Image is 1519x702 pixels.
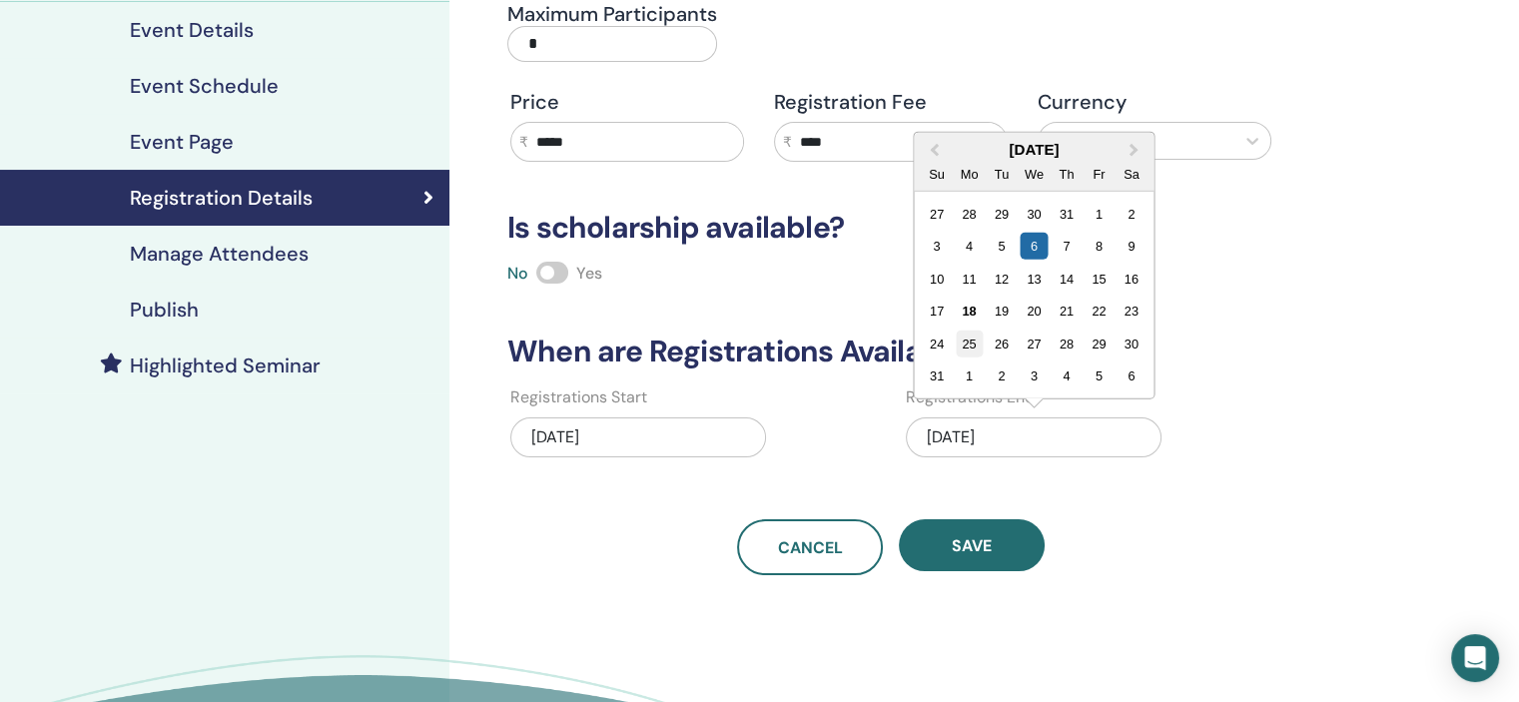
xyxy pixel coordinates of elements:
[510,417,766,457] div: [DATE]
[1118,362,1144,389] div: Choose Saturday, September 6th, 2025
[1021,298,1048,325] div: Choose Wednesday, August 20th, 2025
[1021,160,1048,187] div: We
[1021,330,1048,356] div: Choose Wednesday, August 27th, 2025
[1021,265,1048,292] div: Choose Wednesday, August 13th, 2025
[956,160,983,187] div: Mo
[988,330,1015,356] div: Choose Tuesday, August 26th, 2025
[923,330,950,356] div: Choose Sunday, August 24th, 2025
[1118,298,1144,325] div: Choose Saturday, August 23rd, 2025
[988,362,1015,389] div: Choose Tuesday, September 2nd, 2025
[1053,265,1080,292] div: Choose Thursday, August 14th, 2025
[774,90,1008,114] h4: Registration Fee
[130,18,254,42] h4: Event Details
[783,132,792,153] span: ₹
[507,26,717,62] input: Maximum Participants
[956,265,983,292] div: Choose Monday, August 11th, 2025
[507,2,717,26] h4: Maximum Participants
[1053,330,1080,356] div: Choose Thursday, August 28th, 2025
[1118,160,1144,187] div: Sa
[1086,362,1113,389] div: Choose Friday, September 5th, 2025
[1120,135,1151,167] button: Next Month
[130,186,313,210] h4: Registration Details
[1086,298,1113,325] div: Choose Friday, August 22nd, 2025
[1053,362,1080,389] div: Choose Thursday, September 4th, 2025
[921,198,1147,392] div: Month August, 2025
[130,130,234,154] h4: Event Page
[1053,200,1080,227] div: Choose Thursday, July 31st, 2025
[956,233,983,260] div: Choose Monday, August 4th, 2025
[916,135,948,167] button: Previous Month
[1053,160,1080,187] div: Th
[130,74,279,98] h4: Event Schedule
[576,263,602,284] span: Yes
[1118,330,1144,356] div: Choose Saturday, August 30th, 2025
[923,233,950,260] div: Choose Sunday, August 3rd, 2025
[988,160,1015,187] div: Tu
[1053,233,1080,260] div: Choose Thursday, August 7th, 2025
[956,200,983,227] div: Choose Monday, July 28th, 2025
[1086,160,1113,187] div: Fr
[956,330,983,356] div: Choose Monday, August 25th, 2025
[130,353,321,377] h4: Highlighted Seminar
[1118,200,1144,227] div: Choose Saturday, August 2nd, 2025
[1086,200,1113,227] div: Choose Friday, August 1st, 2025
[923,200,950,227] div: Choose Sunday, July 27th, 2025
[1118,233,1144,260] div: Choose Saturday, August 9th, 2025
[988,298,1015,325] div: Choose Tuesday, August 19th, 2025
[913,132,1154,399] div: Choose Date
[1118,265,1144,292] div: Choose Saturday, August 16th, 2025
[988,233,1015,260] div: Choose Tuesday, August 5th, 2025
[906,417,1161,457] div: [DATE]
[914,141,1153,158] div: [DATE]
[1021,200,1048,227] div: Choose Wednesday, July 30th, 2025
[923,160,950,187] div: Su
[988,265,1015,292] div: Choose Tuesday, August 12th, 2025
[923,362,950,389] div: Choose Sunday, August 31st, 2025
[1086,265,1113,292] div: Choose Friday, August 15th, 2025
[1038,90,1271,114] h4: Currency
[1021,233,1048,260] div: Choose Wednesday, August 6th, 2025
[1086,330,1113,356] div: Choose Friday, August 29th, 2025
[130,298,199,322] h4: Publish
[737,519,883,575] a: Cancel
[1021,362,1048,389] div: Choose Wednesday, September 3rd, 2025
[778,537,843,558] span: Cancel
[495,334,1286,369] h3: When are Registrations Available?
[510,385,647,409] label: Registrations Start
[956,362,983,389] div: Choose Monday, September 1st, 2025
[899,519,1045,571] button: Save
[495,210,1286,246] h3: Is scholarship available?
[1451,634,1499,682] div: Open Intercom Messenger
[1086,233,1113,260] div: Choose Friday, August 8th, 2025
[510,90,744,114] h4: Price
[507,263,528,284] span: No
[519,132,528,153] span: ₹
[952,535,992,556] span: Save
[906,385,1035,409] label: Registrations End
[1053,298,1080,325] div: Choose Thursday, August 21st, 2025
[923,265,950,292] div: Choose Sunday, August 10th, 2025
[130,242,309,266] h4: Manage Attendees
[956,298,983,325] div: Choose Monday, August 18th, 2025
[923,298,950,325] div: Choose Sunday, August 17th, 2025
[988,200,1015,227] div: Choose Tuesday, July 29th, 2025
